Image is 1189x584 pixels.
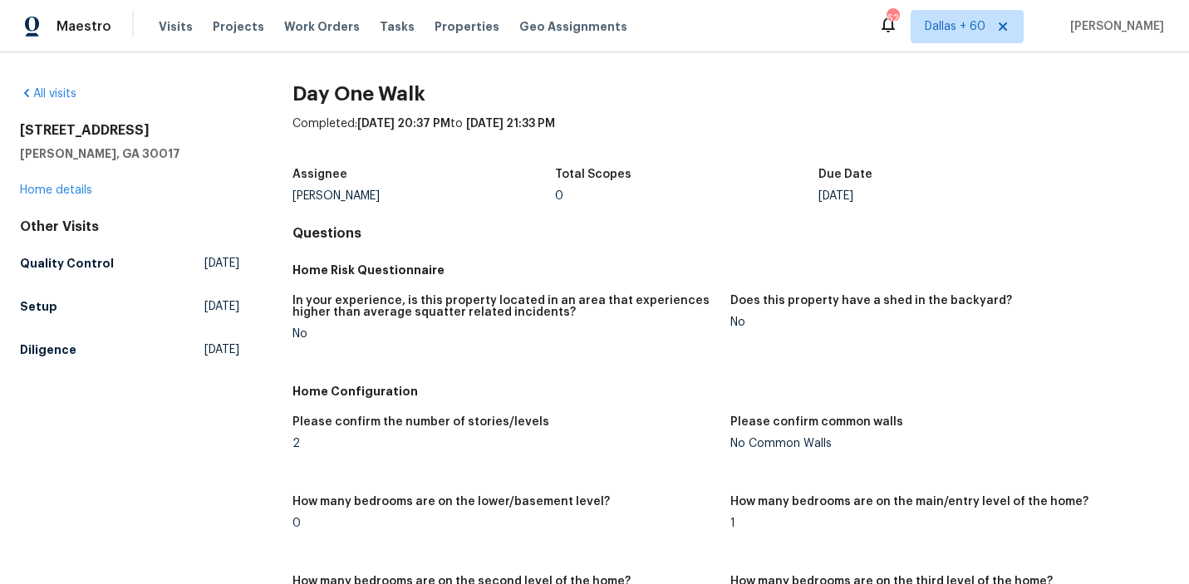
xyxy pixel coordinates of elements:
[730,317,1156,328] div: No
[1064,18,1164,35] span: [PERSON_NAME]
[292,190,556,202] div: [PERSON_NAME]
[292,328,718,340] div: No
[925,18,985,35] span: Dallas + 60
[887,10,898,27] div: 628
[292,262,1169,278] h5: Home Risk Questionnaire
[20,248,239,278] a: Quality Control[DATE]
[20,255,114,272] h5: Quality Control
[730,496,1088,508] h5: How many bedrooms are on the main/entry level of the home?
[292,518,718,529] div: 0
[380,21,415,32] span: Tasks
[204,255,239,272] span: [DATE]
[20,298,57,315] h5: Setup
[292,383,1169,400] h5: Home Configuration
[20,145,239,162] h5: [PERSON_NAME], GA 30017
[292,438,718,449] div: 2
[730,438,1156,449] div: No Common Walls
[292,115,1169,159] div: Completed: to
[730,295,1012,307] h5: Does this property have a shed in the backyard?
[20,341,76,358] h5: Diligence
[292,295,718,318] h5: In your experience, is this property located in an area that experiences higher than average squa...
[292,225,1169,242] h4: Questions
[20,122,239,139] h2: [STREET_ADDRESS]
[292,86,1169,102] h2: Day One Walk
[292,169,347,180] h5: Assignee
[818,169,872,180] h5: Due Date
[20,218,239,235] div: Other Visits
[292,496,610,508] h5: How many bedrooms are on the lower/basement level?
[204,341,239,358] span: [DATE]
[159,18,193,35] span: Visits
[357,118,450,130] span: [DATE] 20:37 PM
[213,18,264,35] span: Projects
[730,518,1156,529] div: 1
[284,18,360,35] span: Work Orders
[519,18,627,35] span: Geo Assignments
[730,416,903,428] h5: Please confirm common walls
[292,416,549,428] h5: Please confirm the number of stories/levels
[20,292,239,321] a: Setup[DATE]
[57,18,111,35] span: Maestro
[555,169,631,180] h5: Total Scopes
[20,335,239,365] a: Diligence[DATE]
[818,190,1082,202] div: [DATE]
[20,88,76,100] a: All visits
[20,184,92,196] a: Home details
[204,298,239,315] span: [DATE]
[466,118,555,130] span: [DATE] 21:33 PM
[435,18,499,35] span: Properties
[555,190,818,202] div: 0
